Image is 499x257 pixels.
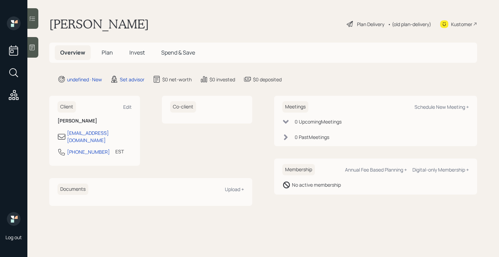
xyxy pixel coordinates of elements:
div: $0 invested [209,76,235,83]
div: Upload + [225,186,244,192]
img: retirable_logo.png [7,212,21,226]
span: Plan [102,49,113,56]
div: $0 deposited [253,76,282,83]
div: 0 Past Meeting s [295,133,329,141]
div: $0 net-worth [162,76,192,83]
div: Annual Fee Based Planning + [345,166,407,173]
div: EST [115,148,124,155]
span: Invest [129,49,145,56]
div: Kustomer [451,21,472,28]
h6: Client [57,101,76,113]
span: Overview [60,49,85,56]
h6: Membership [282,164,315,175]
div: 0 Upcoming Meeting s [295,118,342,125]
div: Plan Delivery [357,21,384,28]
div: [EMAIL_ADDRESS][DOMAIN_NAME] [67,129,132,144]
div: Set advisor [120,76,144,83]
h1: [PERSON_NAME] [49,16,149,32]
div: Log out [5,234,22,241]
div: • (old plan-delivery) [388,21,431,28]
span: Spend & Save [161,49,195,56]
h6: Meetings [282,101,308,113]
div: No active membership [292,181,341,188]
h6: [PERSON_NAME] [57,118,132,124]
div: [PHONE_NUMBER] [67,148,110,155]
div: Schedule New Meeting + [414,104,469,110]
div: undefined · New [67,76,102,83]
h6: Co-client [170,101,196,113]
h6: Documents [57,184,88,195]
div: Edit [123,104,132,110]
div: Digital-only Membership + [412,166,469,173]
